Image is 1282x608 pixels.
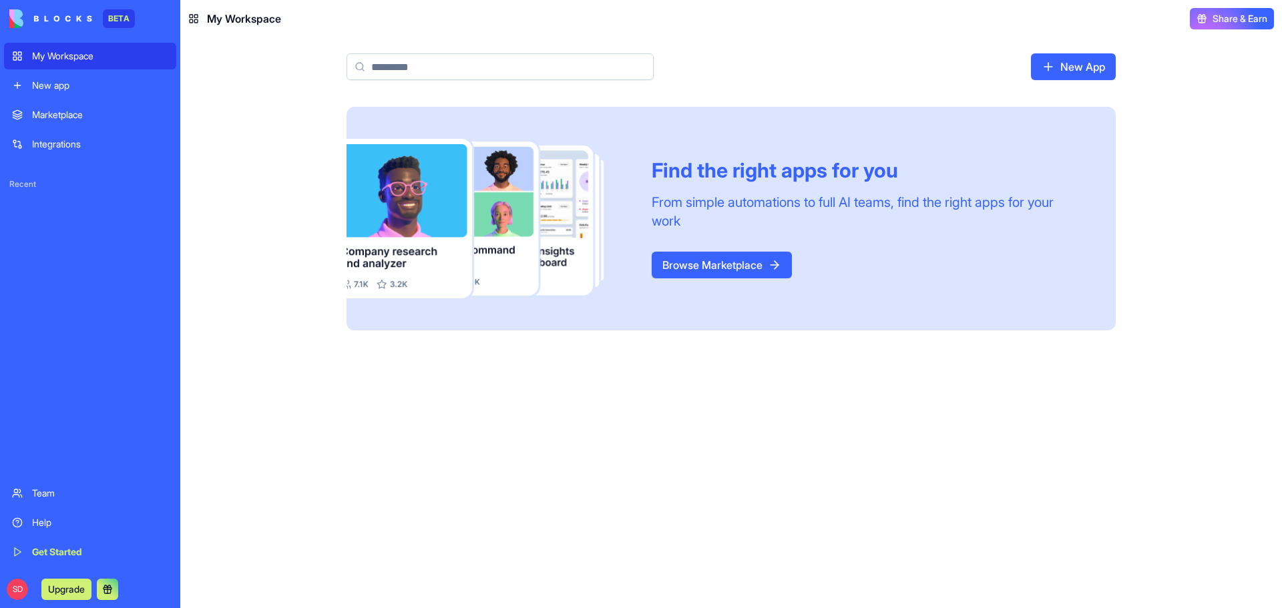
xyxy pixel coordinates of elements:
a: New app [4,72,176,99]
div: Get Started [32,545,168,559]
div: New app [32,79,168,92]
span: Share & Earn [1213,12,1267,25]
div: My Workspace [32,49,168,63]
a: Get Started [4,539,176,565]
a: My Workspace [4,43,176,69]
a: Integrations [4,131,176,158]
span: Recent [4,179,176,190]
a: Upgrade [41,582,91,595]
div: Help [32,516,168,529]
button: Share & Earn [1190,8,1274,29]
div: Find the right apps for you [652,158,1084,182]
span: My Workspace [207,11,281,27]
div: Team [32,487,168,500]
a: Marketplace [4,101,176,128]
a: Browse Marketplace [652,252,792,278]
a: Team [4,480,176,507]
a: BETA [9,9,135,28]
img: Frame_181_egmpey.png [347,139,630,298]
div: From simple automations to full AI teams, find the right apps for your work [652,193,1084,230]
img: logo [9,9,92,28]
a: New App [1031,53,1116,80]
span: SD [7,579,28,600]
div: Integrations [32,137,168,151]
button: Upgrade [41,579,91,600]
div: BETA [103,9,135,28]
div: Marketplace [32,108,168,121]
a: Help [4,509,176,536]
